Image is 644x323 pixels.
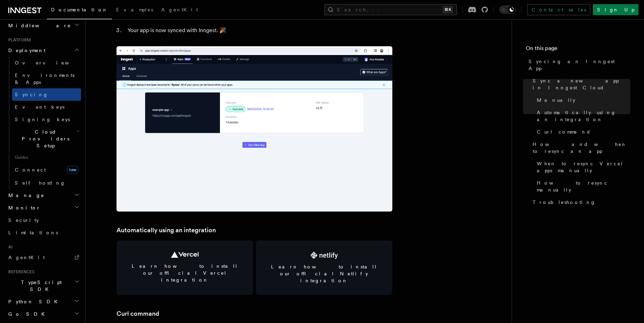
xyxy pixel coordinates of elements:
a: Sign Up [593,4,638,15]
span: Learn how to install our official Netlify integration [264,263,384,284]
h4: On this page [526,44,630,55]
a: Learn how to install our official Netlify integration [256,241,392,295]
a: How and when to resync an app [530,138,630,157]
button: TypeScript SDK [6,276,81,295]
span: AI [6,244,13,250]
span: How and when to resync an app [533,141,630,155]
a: Curl command [534,126,630,138]
button: Search...⌘K [324,4,457,15]
a: Troubleshooting [530,196,630,208]
a: Documentation [47,2,112,19]
button: Manage [6,189,81,202]
span: new [67,166,78,174]
span: Troubleshooting [533,199,596,206]
a: Examples [112,2,157,19]
span: TypeScript SDK [6,279,74,293]
span: AgentKit [161,7,198,12]
span: Self hosting [15,180,66,186]
a: Curl command [117,309,159,319]
button: Go SDK [6,308,81,320]
span: Syncing an Inngest App [529,58,630,72]
span: Platform [6,37,31,43]
span: Go SDK [6,311,49,317]
a: Automatically using an integration [534,106,630,126]
span: Middleware [6,22,71,29]
span: Curl command [537,128,591,135]
span: Sync a new app in Inngest Cloud [533,77,630,91]
span: Documentation [51,7,108,12]
a: Limitations [6,226,81,239]
div: Deployment [6,57,81,189]
button: Monitor [6,202,81,214]
span: Deployment [6,47,46,54]
span: Security [8,217,39,223]
span: Signing keys [15,117,70,122]
span: Limitations [8,230,58,235]
span: Monitor [6,204,41,211]
span: Examples [116,7,153,12]
button: Cloud Providers Setup [12,126,81,152]
span: Guides [12,152,81,163]
a: Automatically using an integration [117,225,216,235]
span: Overview [15,60,86,66]
span: Python SDK [6,298,62,305]
a: Overview [12,57,81,69]
span: Learn how to install our official Vercel integration [125,263,245,283]
span: How to resync manually [537,179,630,193]
img: Inngest Cloud screen with apps [117,46,392,212]
a: Event keys [12,101,81,113]
span: Manually [537,97,575,104]
a: AgentKit [157,2,202,19]
a: When to resync Vercel apps manually [534,157,630,177]
a: Sync a new app in Inngest Cloud [530,75,630,94]
a: Manually [534,94,630,106]
a: Syncing [12,88,81,101]
span: When to resync Vercel apps manually [537,160,630,174]
span: Cloud Providers Setup [12,128,76,149]
a: How to resync manually [534,177,630,196]
a: Syncing an Inngest App [526,55,630,75]
a: AgentKit [6,251,81,264]
span: Event keys [15,104,64,110]
span: Manage [6,192,44,199]
a: Learn how to install our official Vercel integration [117,241,253,295]
button: Python SDK [6,295,81,308]
span: References [6,269,34,275]
button: Toggle dark mode [499,6,516,14]
span: Automatically using an integration [537,109,630,123]
a: Self hosting [12,177,81,189]
a: Connectnew [12,163,81,177]
kbd: ⌘K [443,6,453,13]
a: Contact sales [527,4,590,15]
button: Middleware [6,19,81,32]
a: Signing keys [12,113,81,126]
a: Security [6,214,81,226]
button: Deployment [6,44,81,57]
span: Connect [15,167,46,173]
a: Environments & Apps [12,69,81,88]
li: Your app is now synced with Inngest. 🎉 [125,26,392,35]
span: Environments & Apps [15,72,74,85]
span: AgentKit [8,255,45,260]
span: Syncing [15,92,48,97]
